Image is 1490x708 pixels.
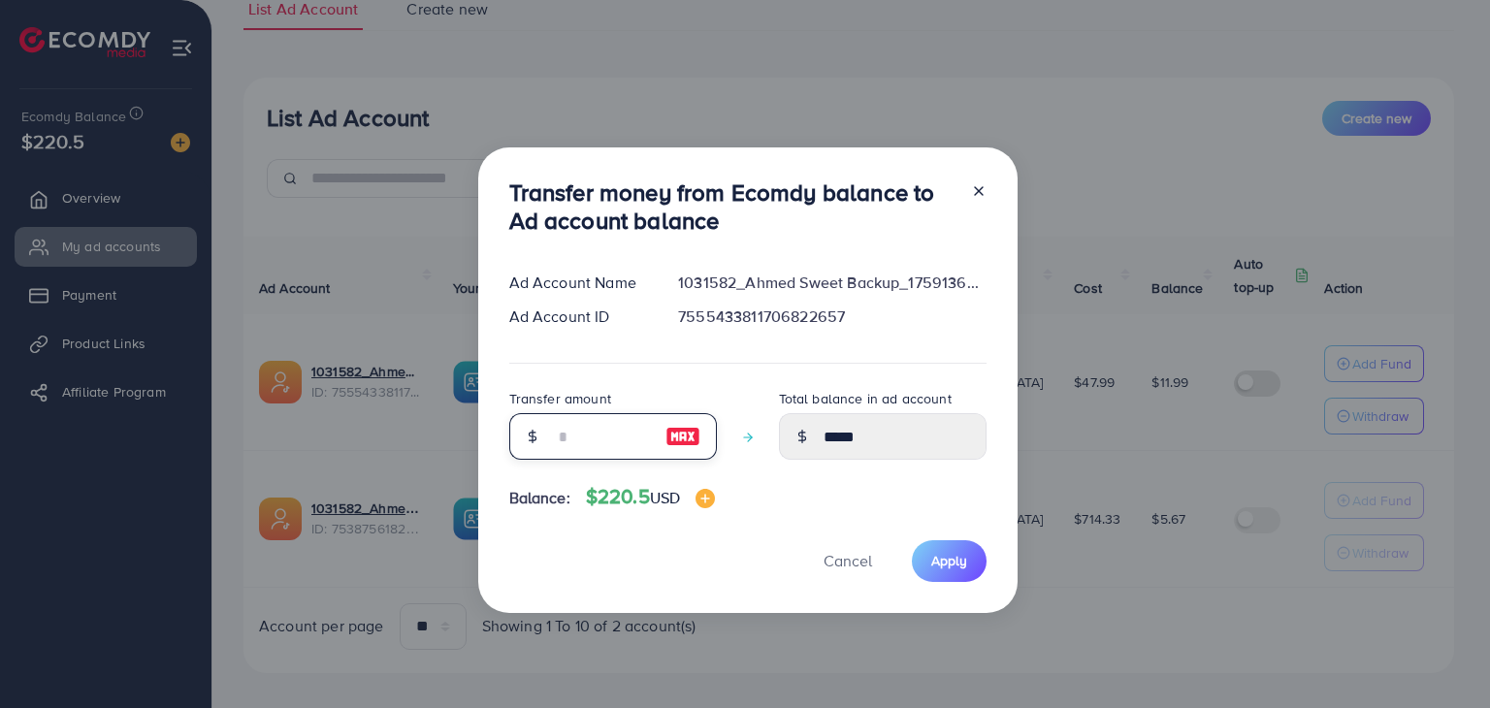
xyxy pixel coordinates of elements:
[824,550,872,571] span: Cancel
[696,489,715,508] img: image
[931,551,967,570] span: Apply
[663,272,1001,294] div: 1031582_Ahmed Sweet Backup_1759136567428
[509,178,956,235] h3: Transfer money from Ecomdy balance to Ad account balance
[663,306,1001,328] div: 7555433811706822657
[494,306,664,328] div: Ad Account ID
[650,487,680,508] span: USD
[586,485,715,509] h4: $220.5
[912,540,987,582] button: Apply
[1408,621,1475,693] iframe: Chat
[509,487,570,509] span: Balance:
[509,389,611,408] label: Transfer amount
[799,540,896,582] button: Cancel
[779,389,952,408] label: Total balance in ad account
[494,272,664,294] div: Ad Account Name
[665,425,700,448] img: image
